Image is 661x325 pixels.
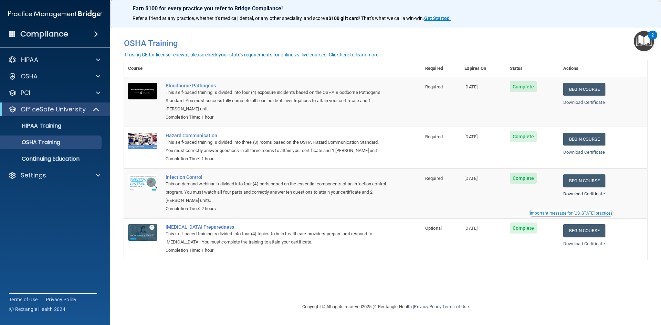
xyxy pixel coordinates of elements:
p: OSHA [21,72,38,80]
span: Complete [510,223,537,234]
span: [DATE] [464,84,478,89]
p: OSHA Training [4,139,60,146]
a: Get Started [424,15,451,21]
a: Infection Control [166,174,387,180]
div: Completion Time: 2 hours [166,205,387,213]
span: Ⓒ Rectangle Health 2024 [9,306,65,313]
th: Expires On [460,60,505,77]
div: If using CE for license renewal, please check your state's requirements for online vs. live cours... [125,52,380,57]
button: If using CE for license renewal, please check your state's requirements for online vs. live cours... [124,51,381,58]
a: Begin Course [563,133,605,145]
a: HIPAA [8,56,100,64]
div: Completion Time: 1 hour [166,155,387,163]
a: OSHA [8,72,100,80]
a: Privacy Policy [414,304,441,309]
div: This on-demand webinar is divided into four (4) parts based on the essential components of an inf... [166,180,387,205]
p: HIPAA [21,56,38,64]
p: Settings [21,171,46,180]
h4: OSHA Training [124,39,647,48]
a: Terms of Use [442,304,469,309]
div: Copyright © All rights reserved 2025 @ Rectangle Health | | [260,296,511,318]
a: PCI [8,89,100,97]
a: OfficeSafe University [8,105,100,113]
div: This self-paced training is divided into four (4) topics to help healthcare providers prepare and... [166,230,387,246]
span: Complete [510,173,537,184]
span: Refer a friend at any practice, whether it's medical, dental, or any other speciality, and score a [133,15,328,21]
span: Required [425,134,443,139]
a: Download Certificate [563,100,605,105]
div: Completion Time: 1 hour [166,246,387,254]
p: Continuing Education [4,155,98,162]
a: Terms of Use [9,296,38,303]
div: 2 [651,35,654,44]
a: Download Certificate [563,191,605,196]
p: OfficeSafe University [21,105,86,113]
div: Important message for [US_STATE] practices [530,211,612,215]
th: Status [506,60,559,77]
span: Complete [510,131,537,142]
a: Settings [8,171,100,180]
a: Hazard Communication [166,133,387,138]
p: HIPAA Training [4,122,61,129]
button: Read this if you are a dental practitioner in the state of CA [529,210,613,217]
a: Begin Course [563,83,605,96]
a: Privacy Policy [46,296,77,303]
div: This self-paced training is divided into three (3) rooms based on the OSHA Hazard Communication S... [166,138,387,155]
h4: Compliance [20,29,68,39]
span: [DATE] [464,134,478,139]
div: Completion Time: 1 hour [166,113,387,121]
a: Bloodborne Pathogens [166,83,387,88]
strong: $100 gift card [328,15,359,21]
span: Required [425,176,443,181]
span: Required [425,84,443,89]
th: Course [124,60,161,77]
th: Actions [559,60,647,77]
div: This self-paced training is divided into four (4) exposure incidents based on the OSHA Bloodborne... [166,88,387,113]
span: [DATE] [464,176,478,181]
a: Download Certificate [563,150,605,155]
th: Required [421,60,460,77]
a: [MEDICAL_DATA] Preparedness [166,224,387,230]
a: Download Certificate [563,241,605,246]
button: Open Resource Center, 2 new notifications [634,31,654,51]
span: ! That's what we call a win-win. [359,15,424,21]
strong: Get Started [424,15,450,21]
span: [DATE] [464,226,478,231]
span: Complete [510,81,537,92]
img: PMB logo [8,7,102,21]
span: Optional [425,226,442,231]
p: Earn $100 for every practice you refer to Bridge Compliance! [133,5,639,12]
p: PCI [21,89,30,97]
a: Begin Course [563,224,605,237]
a: Begin Course [563,174,605,187]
